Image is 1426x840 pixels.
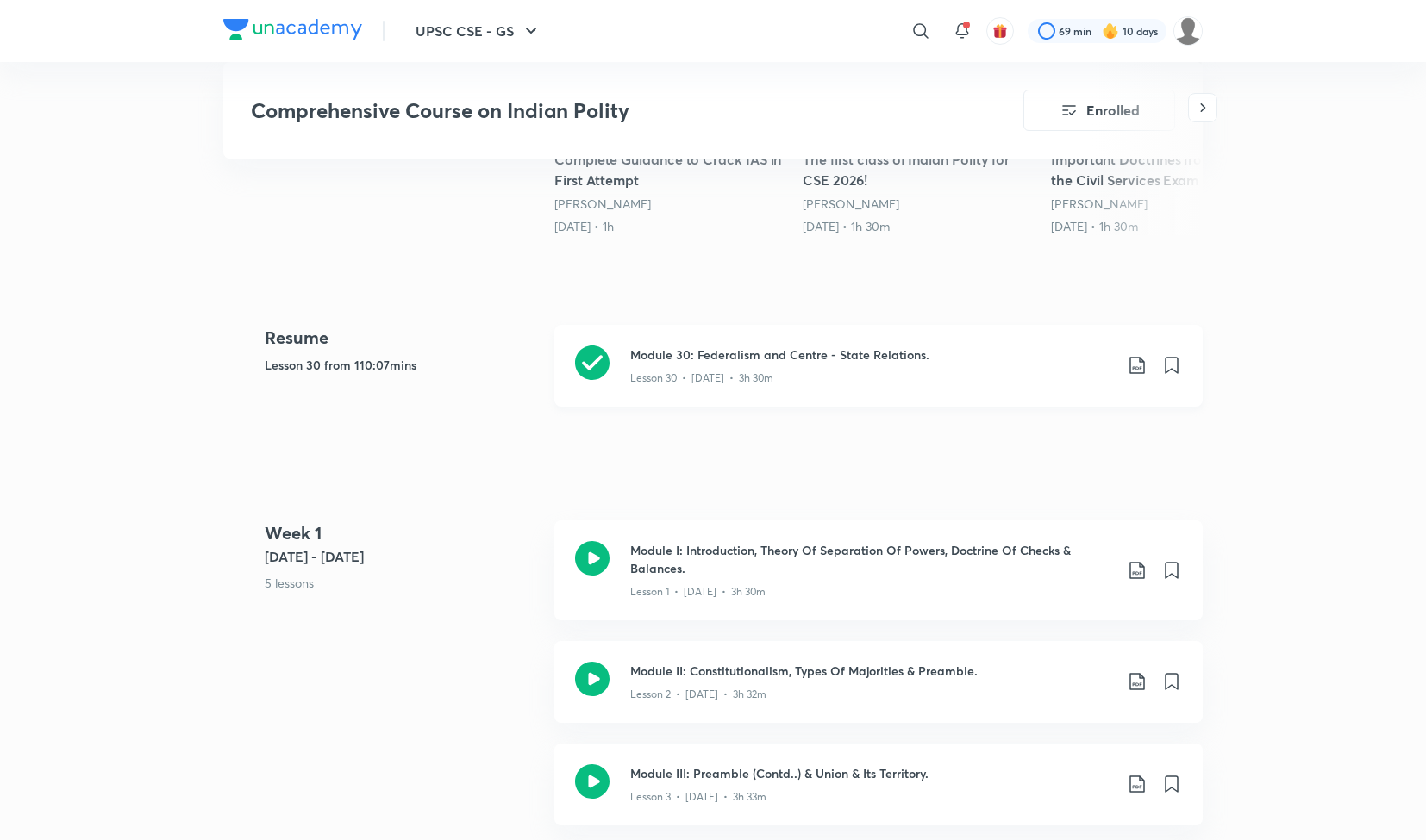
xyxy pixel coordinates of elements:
[1023,90,1175,131] button: Enrolled
[405,14,552,48] button: UPSC CSE - GS
[803,196,899,212] a: [PERSON_NAME]
[265,546,541,567] h5: [DATE] - [DATE]
[1051,196,1285,213] div: Sarmad Mehraj
[986,17,1014,45] button: avatar
[554,325,1203,427] a: Module 30: Federalism and Centre - State Relations.Lesson 30 • [DATE] • 3h 30m
[265,520,541,546] h4: Week 1
[803,149,1037,190] h5: The first class of Indian Polity for CSE 2026!
[554,196,651,212] a: [PERSON_NAME]
[265,574,541,592] p: 5 lessons
[554,196,789,213] div: Sarmad Mehraj
[630,687,766,702] p: Lesson 2 • [DATE] • 3h 32m
[630,584,766,600] p: Lesson 1 • [DATE] • 3h 30m
[265,325,541,351] h4: Resume
[1051,196,1148,212] a: [PERSON_NAME]
[1102,22,1119,40] img: streak
[1051,149,1285,190] h5: Important Doctrines from Polity for the Civil Services Exam
[630,662,1113,680] h3: Module II: Constitutionalism, Types Of Majorities & Preamble.
[223,19,362,40] img: Company Logo
[630,764,1113,782] h3: Module III: Preamble (Contd..) & Union & Its Territory.
[554,520,1203,641] a: Module I: Introduction, Theory Of Separation Of Powers, Doctrine Of Checks & Balances.Lesson 1 • ...
[803,218,1037,235] div: 6th Jul • 1h 30m
[630,541,1113,577] h3: Module I: Introduction, Theory Of Separation Of Powers, Doctrine Of Checks & Balances.
[630,345,1113,364] h3: Module 30: Federalism and Centre - State Relations.
[265,356,541,374] h5: Lesson 30 from 110:07mins
[630,789,766,805] p: Lesson 3 • [DATE] • 3h 33m
[803,196,1037,213] div: Sarmad Mehraj
[554,149,789,190] h5: Complete Guidance to Crack IAS in First Attempt
[223,19,362,44] a: Company Logo
[630,370,773,386] p: Lesson 30 • [DATE] • 3h 30m
[554,641,1203,744] a: Module II: Constitutionalism, Types Of Majorities & Preamble.Lesson 2 • [DATE] • 3h 32m
[251,98,926,123] h3: Comprehensive Course on Indian Polity
[554,218,789,235] div: 19th Apr • 1h
[1173,16,1203,46] img: Diveesha Deevela
[992,23,1008,39] img: avatar
[1051,218,1285,235] div: 18th Sept • 1h 30m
